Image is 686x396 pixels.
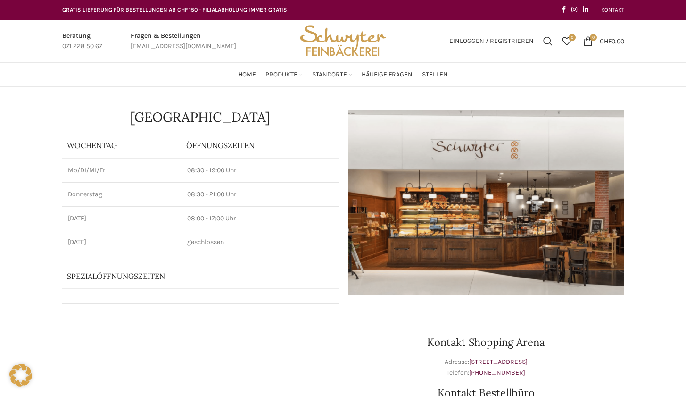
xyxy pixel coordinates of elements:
p: ÖFFNUNGSZEITEN [186,140,333,151]
a: KONTAKT [601,0,624,19]
p: [DATE] [68,214,176,223]
span: KONTAKT [601,7,624,13]
span: 0 [590,34,597,41]
span: 0 [569,34,576,41]
a: Standorte [312,65,352,84]
h3: Kontakt Shopping Arena [348,337,624,347]
a: [STREET_ADDRESS] [469,358,528,366]
p: geschlossen [187,237,332,247]
a: 0 CHF0.00 [579,32,629,51]
span: CHF [600,37,612,45]
span: Home [238,70,256,79]
p: Donnerstag [68,190,176,199]
a: Site logo [297,36,389,44]
a: Infobox link [131,31,236,52]
p: Spezialöffnungszeiten [67,271,307,281]
p: Wochentag [67,140,177,151]
p: 08:30 - 21:00 Uhr [187,190,332,199]
span: Standorte [312,70,347,79]
a: 0 [557,32,576,51]
a: Stellen [422,65,448,84]
p: Mo/Di/Mi/Fr [68,166,176,175]
div: Main navigation [58,65,629,84]
a: Home [238,65,256,84]
bdi: 0.00 [600,37,624,45]
div: Meine Wunschliste [557,32,576,51]
a: Einloggen / Registrieren [445,32,538,51]
span: Produkte [265,70,298,79]
p: Adresse: Telefon: [348,357,624,378]
a: [PHONE_NUMBER] [469,369,525,377]
span: GRATIS LIEFERUNG FÜR BESTELLUNGEN AB CHF 150 - FILIALABHOLUNG IMMER GRATIS [62,7,287,13]
a: Infobox link [62,31,102,52]
img: Bäckerei Schwyter [297,20,389,62]
span: Häufige Fragen [362,70,413,79]
h1: [GEOGRAPHIC_DATA] [62,110,339,124]
a: Instagram social link [569,3,580,17]
p: [DATE] [68,237,176,247]
span: Einloggen / Registrieren [449,38,534,44]
p: 08:30 - 19:00 Uhr [187,166,332,175]
a: Suchen [538,32,557,51]
a: Produkte [265,65,303,84]
p: 08:00 - 17:00 Uhr [187,214,332,223]
a: Linkedin social link [580,3,591,17]
a: Facebook social link [559,3,569,17]
a: Häufige Fragen [362,65,413,84]
div: Secondary navigation [596,0,629,19]
span: Stellen [422,70,448,79]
